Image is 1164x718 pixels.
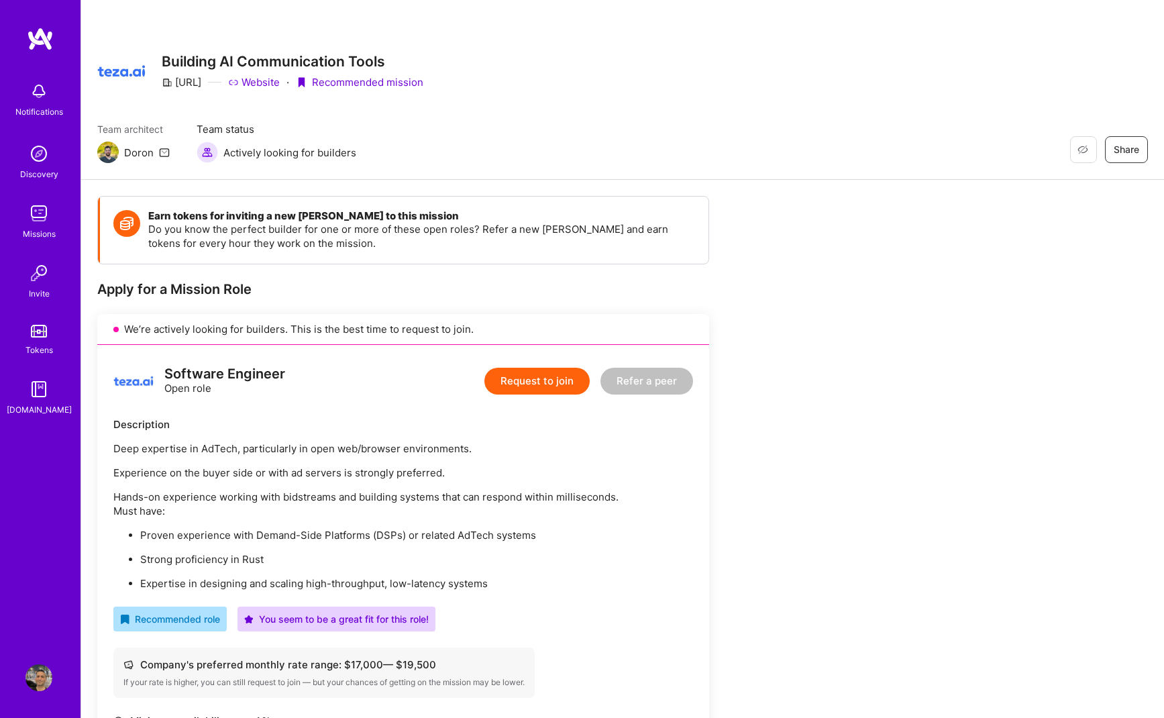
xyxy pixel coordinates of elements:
div: Apply for a Mission Role [97,280,709,298]
img: logo [113,361,154,401]
img: tokens [31,325,47,338]
i: icon CompanyGray [162,77,172,88]
h3: Building AI Communication Tools [162,53,423,70]
div: Invite [29,287,50,301]
button: Share [1105,136,1148,163]
div: You seem to be a great fit for this role! [244,612,429,626]
img: teamwork [25,200,52,227]
span: Team architect [97,122,170,136]
p: Strong proficiency in Rust [140,552,693,566]
span: Team status [197,122,356,136]
i: icon PurpleStar [244,615,254,624]
div: Company's preferred monthly rate range: $ 17,000 — $ 19,500 [123,658,525,672]
span: Actively looking for builders [223,146,356,160]
div: Description [113,417,693,431]
img: Token icon [113,210,140,237]
a: Website [228,75,280,89]
div: [DOMAIN_NAME] [7,403,72,417]
button: Refer a peer [600,368,693,395]
div: Doron [124,146,154,160]
i: icon RecommendedBadge [120,615,129,624]
div: Discovery [20,167,58,181]
div: If your rate is higher, you can still request to join — but your chances of getting on the missio... [123,677,525,688]
div: Missions [23,227,56,241]
img: discovery [25,140,52,167]
p: Do you know the perfect builder for one or more of these open roles? Refer a new [PERSON_NAME] an... [148,222,695,250]
div: Recommended mission [296,75,423,89]
div: [URL] [162,75,201,89]
img: Actively looking for builders [197,142,218,163]
p: Deep expertise in AdTech, particularly in open web/browser environments. [113,442,693,456]
div: We’re actively looking for builders. This is the best time to request to join. [97,314,709,345]
h4: Earn tokens for inviting a new [PERSON_NAME] to this mission [148,210,695,222]
div: Recommended role [120,612,220,626]
i: icon Mail [159,147,170,158]
i: icon PurpleRibbon [296,77,307,88]
span: Share [1114,143,1139,156]
div: Open role [164,367,285,395]
button: Request to join [484,368,590,395]
div: Notifications [15,105,63,119]
p: Proven experience with Demand-Side Platforms (DSPs) or related AdTech systems [140,528,693,542]
img: Invite [25,260,52,287]
img: guide book [25,376,52,403]
div: Software Engineer [164,367,285,381]
img: Company Logo [97,47,146,95]
div: Tokens [25,343,53,357]
img: bell [25,78,52,105]
p: Hands-on experience working with bidstreams and building systems that can respond within millisec... [113,490,693,518]
img: User Avatar [25,664,52,691]
p: Expertise in designing and scaling high-throughput, low-latency systems [140,576,693,591]
i: icon Cash [123,660,134,670]
p: Experience on the buyer side or with ad servers is strongly preferred. [113,466,693,480]
img: Team Architect [97,142,119,163]
img: logo [27,27,54,51]
div: · [286,75,289,89]
a: User Avatar [22,664,56,691]
i: icon EyeClosed [1077,144,1088,155]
